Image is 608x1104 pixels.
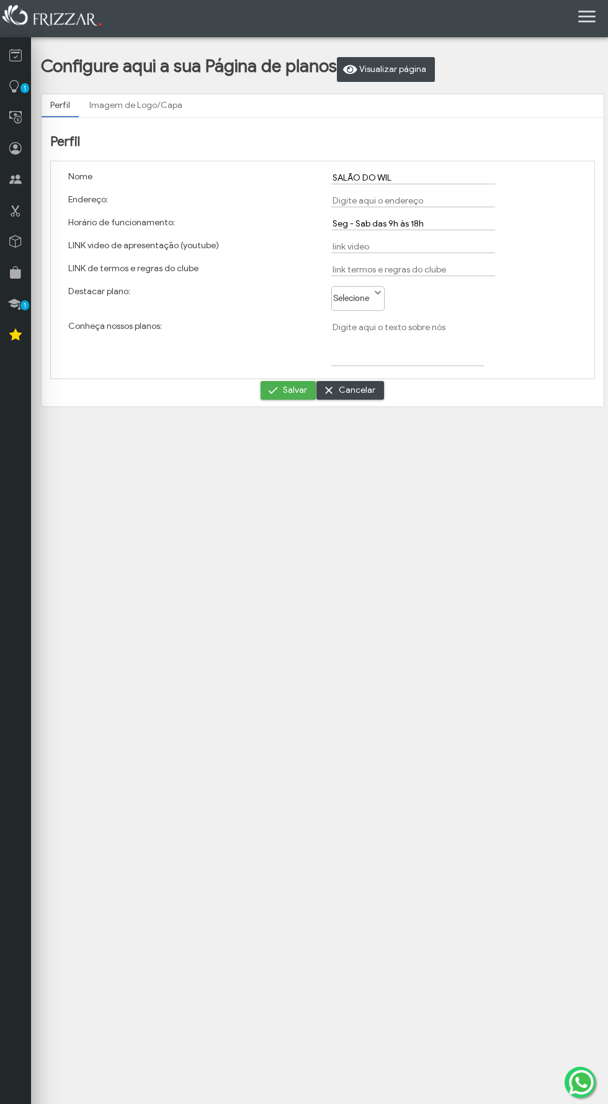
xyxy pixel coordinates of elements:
label: Selecione [332,287,373,303]
a: Perfil [42,95,79,116]
input: link video [331,240,495,253]
button: Visualizar página [337,57,435,82]
span: Salvar [283,381,307,400]
a: Imagem de Logo/Capa [81,95,191,116]
label: LINK video de apresentação (youtube) [68,240,219,251]
span: 1 [20,300,29,310]
span: 1 [20,83,29,93]
span: Visualizar página [359,60,426,79]
label: LINK de termos e regras do clube [68,263,199,274]
button: Salvar [261,381,316,400]
input: Ex: De seg a sex das 09 as 18h. [331,217,495,230]
h2: Perfil [50,133,595,150]
input: Digite aqui o nome da barbearia [331,171,495,184]
label: Nome [68,171,92,182]
label: Endereço: [68,194,108,205]
button: Cancelar [316,381,384,400]
img: whatsapp.png [566,1067,596,1097]
label: Destacar plano: [68,286,130,297]
input: Digite aqui o endereço [331,194,495,207]
span: Cancelar [339,381,375,400]
label: Conheça nossos planos: [68,321,162,331]
input: link termos e regras do clube [331,263,495,276]
h1: Configure aqui a sua Página de planos [41,55,604,82]
label: Horário de funcionamento: [68,217,175,228]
